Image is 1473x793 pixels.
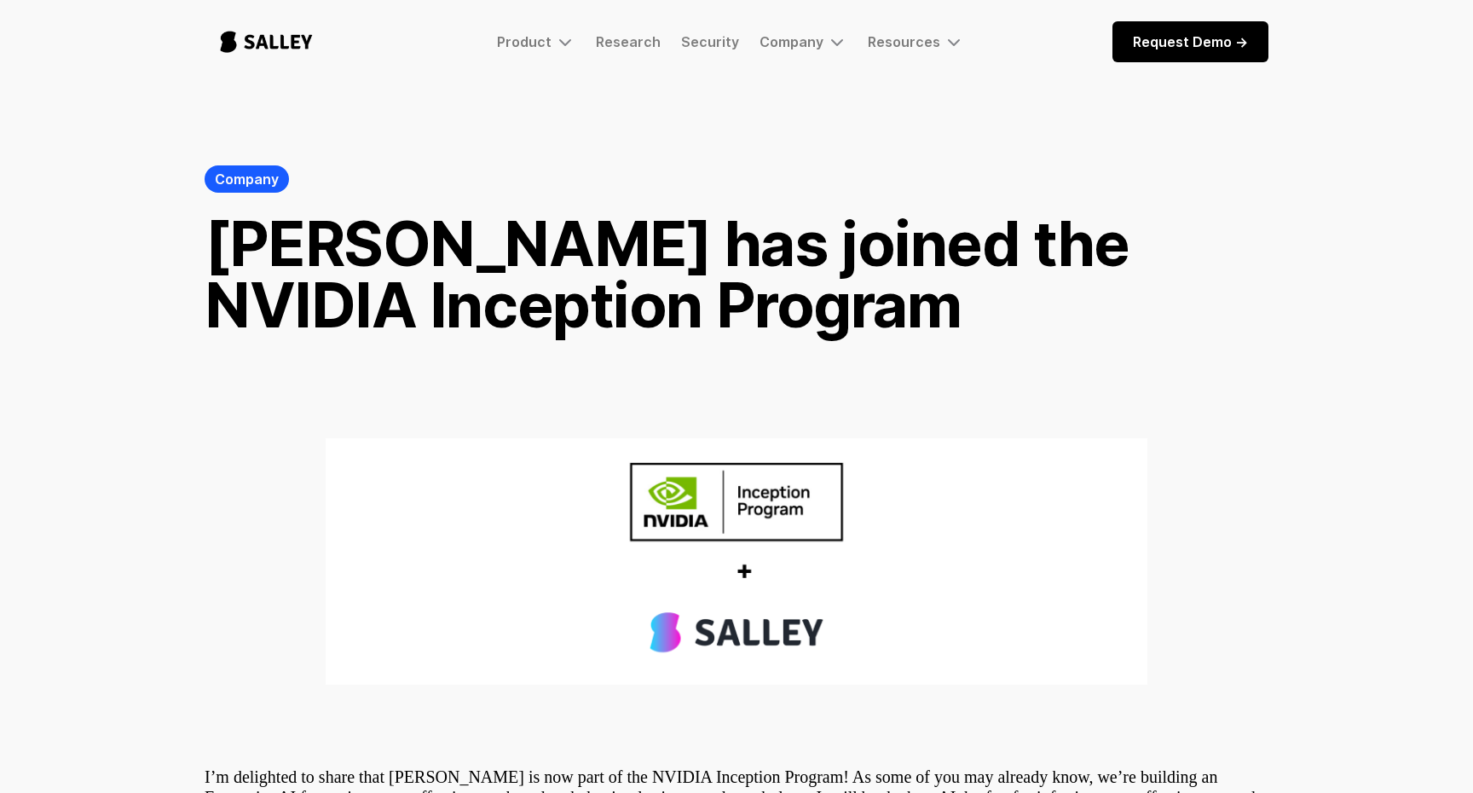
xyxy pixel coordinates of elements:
[497,32,575,52] div: Product
[760,33,823,50] div: Company
[1112,21,1268,62] a: Request Demo ->
[868,32,964,52] div: Resources
[760,32,847,52] div: Company
[205,213,1268,336] h1: [PERSON_NAME] has joined the NVIDIA Inception Program
[868,33,940,50] div: Resources
[205,165,289,193] a: Company
[497,33,552,50] div: Product
[681,33,739,50] a: Security
[205,14,328,70] a: home
[596,33,661,50] a: Research
[215,169,279,189] div: Company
